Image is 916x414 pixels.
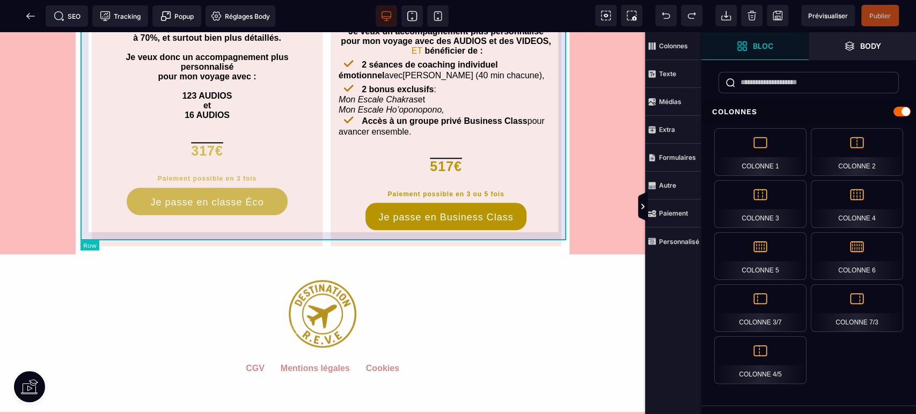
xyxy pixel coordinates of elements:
span: Métadata SEO [46,5,88,27]
span: Enregistrer le contenu [861,5,899,26]
span: Nettoyage [741,5,763,26]
span: Aperçu [801,5,855,26]
span: Voir mobile [427,5,449,27]
div: Colonne 3/7 [714,284,807,332]
div: Colonne 3 [714,180,807,228]
span: Popup [160,11,194,21]
default: Mentions légales [281,331,350,364]
strong: Texte [659,70,676,78]
span: Enregistrer [767,5,788,26]
span: Prévisualiser [808,12,848,20]
span: avec [384,39,402,48]
span: Réglages Body [211,11,270,21]
div: Colonne 2 [811,128,903,176]
span: [PERSON_NAME] (40 min chacune), [402,39,544,48]
span: : et [339,53,444,82]
strong: Colonnes [659,42,688,50]
span: SEO [54,11,80,21]
strong: Paiement [659,209,688,217]
span: Importer [715,5,737,26]
span: Extra [645,116,701,144]
div: Colonnes [701,102,916,122]
strong: Extra [659,125,675,134]
span: Paiement [645,199,701,227]
button: Je passe en Business Class [365,171,526,198]
strong: Autre [659,181,676,189]
b: 2 bonus exclusifs [362,53,434,62]
span: Favicon [206,5,275,27]
strong: Médias [659,98,681,106]
span: Afficher les vues [701,191,712,223]
span: Rétablir [681,5,702,26]
span: Colonnes [645,32,701,60]
b: 123 AUDIOS et 16 AUDIOS [182,59,232,87]
div: Colonne 6 [811,232,903,280]
span: Capture d'écran [621,5,642,26]
span: pour avancer ensemble. [339,84,545,103]
button: Je passe en classe Éco [127,156,288,183]
b: 2 séances de coaching individuel émotionnel [339,28,497,47]
div: Colonne 5 [714,232,807,280]
span: Code de suivi [92,5,148,27]
span: Texte [645,60,701,88]
b: Accès à un groupe privé Business Class [362,84,527,93]
span: Publier [869,12,891,20]
span: Ouvrir les calques [809,32,916,60]
span: Tracking [100,11,141,21]
div: Colonne 4 [811,180,903,228]
span: Voir bureau [376,5,397,27]
span: Voir les composants [595,5,617,26]
div: Colonne 1 [714,128,807,176]
span: Retour [20,5,41,27]
strong: Body [860,42,881,50]
span: Créer une alerte modale [152,5,201,27]
span: Autre [645,172,701,199]
strong: Formulaires [659,153,696,161]
strong: Bloc [753,42,773,50]
span: Ouvrir les blocs [701,32,809,60]
i: Mon Escale Ho’oponopono, [339,73,444,82]
i: Mon Escale Chakras [339,63,418,72]
default: Cookies [366,331,399,364]
div: Colonne 4/5 [714,336,807,384]
span: Voir tablette [401,5,423,27]
span: Défaire [655,5,677,26]
img: 6bc32b15c6a1abf2dae384077174aadc_LOGOT15p.png [289,222,356,315]
span: Formulaires [645,144,701,172]
span: Médias [645,88,701,116]
div: Colonne 7/3 [811,284,903,332]
default: CGV [246,331,265,364]
strong: Personnalisé [659,238,699,246]
span: Personnalisé [645,227,701,255]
